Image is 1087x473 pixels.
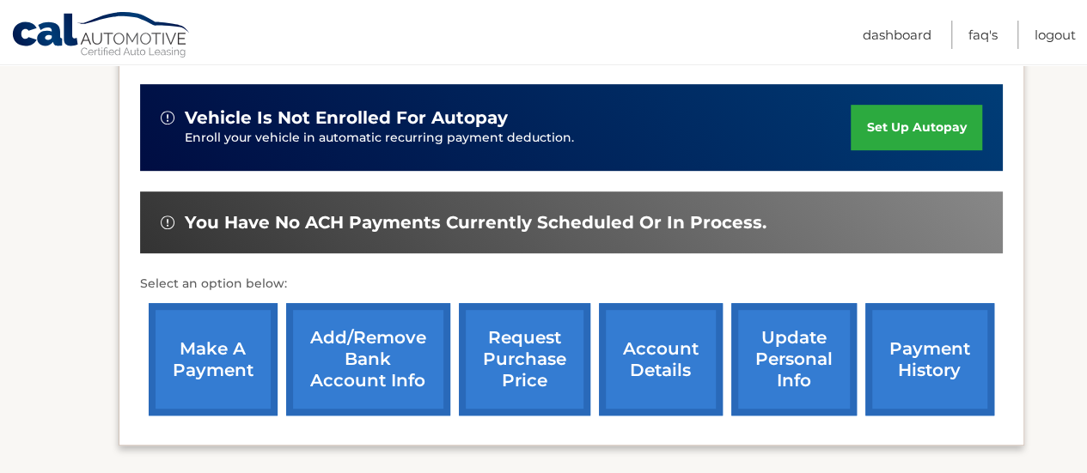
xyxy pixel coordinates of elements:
a: make a payment [149,303,278,415]
a: payment history [865,303,994,415]
a: Add/Remove bank account info [286,303,450,415]
a: account details [599,303,723,415]
span: You have no ACH payments currently scheduled or in process. [185,212,766,233]
a: Cal Automotive [11,11,192,61]
a: FAQ's [968,21,998,49]
span: vehicle is not enrolled for autopay [185,107,508,129]
p: Select an option below: [140,274,1003,294]
a: Dashboard [863,21,931,49]
img: alert-white.svg [161,111,174,124]
img: alert-white.svg [161,215,174,229]
a: set up autopay [851,105,981,150]
a: request purchase price [459,303,590,415]
p: Enroll your vehicle in automatic recurring payment deduction. [185,129,852,148]
a: update personal info [731,303,857,415]
a: Logout [1035,21,1076,49]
